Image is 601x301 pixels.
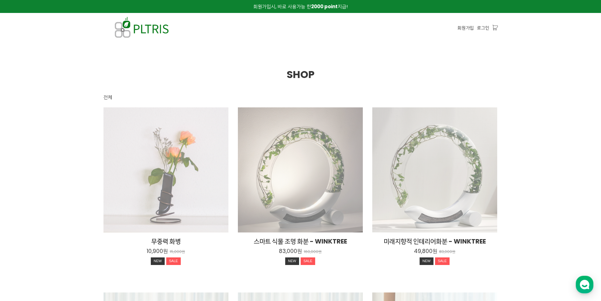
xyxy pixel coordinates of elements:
[304,250,322,254] p: 160,000원
[311,3,338,10] strong: 2000 point
[301,257,315,265] div: SALE
[435,257,450,265] div: SALE
[279,248,302,255] p: 83,000원
[372,237,497,246] h2: 미래지향적 인테리어화분 - WINKTREE
[103,93,112,101] div: 전체
[287,67,315,81] span: SHOP
[477,24,489,31] a: 로그인
[238,237,363,267] a: 스마트 식물 조명 화분 - WINKTREE 83,000원 160,000원 NEWSALE
[103,237,228,246] h2: 무중력 화병
[238,237,363,246] h2: 스마트 식물 조명 화분 - WINKTREE
[285,257,299,265] div: NEW
[439,250,456,254] p: 83,000원
[420,257,433,265] div: NEW
[414,248,437,255] p: 49,800원
[151,257,165,265] div: NEW
[457,24,474,31] a: 회원가입
[147,248,168,255] p: 10,900원
[170,250,185,254] p: 15,000원
[103,237,228,267] a: 무중력 화병 10,900원 15,000원 NEWSALE
[166,257,181,265] div: SALE
[253,3,348,10] span: 회원가입시, 바로 사용가능 한 지급!
[372,237,497,267] a: 미래지향적 인테리어화분 - WINKTREE 49,800원 83,000원 NEWSALE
